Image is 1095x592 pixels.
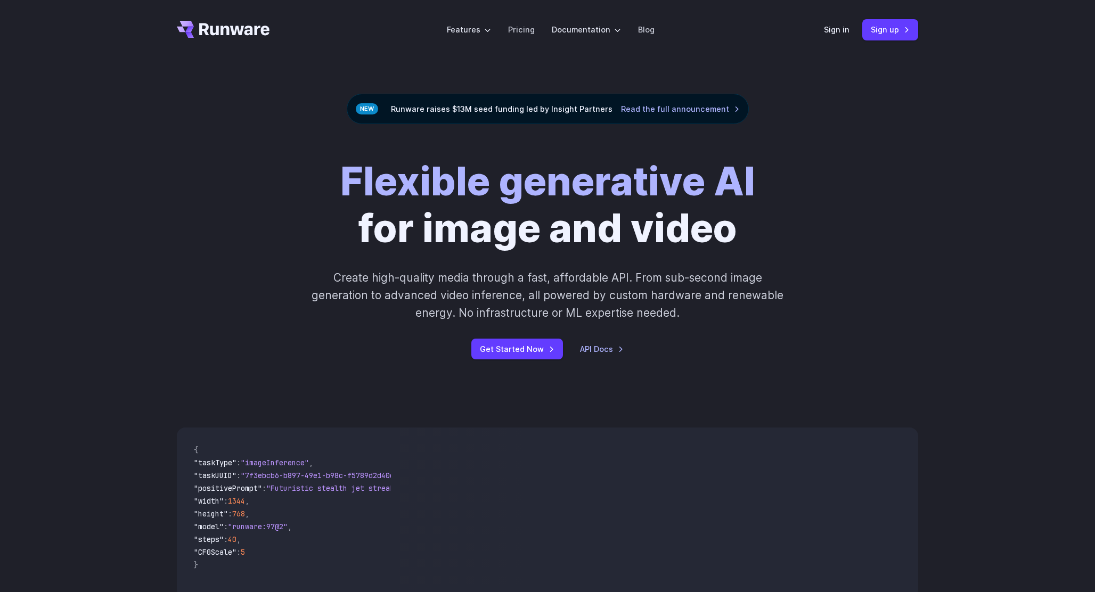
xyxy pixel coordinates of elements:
[241,547,245,557] span: 5
[228,509,232,519] span: :
[471,339,563,359] a: Get Started Now
[232,509,245,519] span: 768
[310,269,785,322] p: Create high-quality media through a fast, affordable API. From sub-second image generation to adv...
[309,458,313,467] span: ,
[241,458,309,467] span: "imageInference"
[194,535,224,544] span: "steps"
[266,483,654,493] span: "Futuristic stealth jet streaking through a neon-lit cityscape with glowing purple exhaust"
[194,471,236,480] span: "taskUUID"
[245,509,249,519] span: ,
[236,547,241,557] span: :
[224,496,228,506] span: :
[194,560,198,570] span: }
[194,496,224,506] span: "width"
[224,535,228,544] span: :
[262,483,266,493] span: :
[194,509,228,519] span: "height"
[224,522,228,531] span: :
[228,535,236,544] span: 40
[236,458,241,467] span: :
[347,94,749,124] div: Runware raises $13M seed funding led by Insight Partners
[194,483,262,493] span: "positivePrompt"
[638,23,655,36] a: Blog
[552,23,621,36] label: Documentation
[194,547,236,557] span: "CFGScale"
[340,158,755,252] h1: for image and video
[824,23,849,36] a: Sign in
[228,496,245,506] span: 1344
[236,535,241,544] span: ,
[245,496,249,506] span: ,
[862,19,918,40] a: Sign up
[340,158,755,205] strong: Flexible generative AI
[288,522,292,531] span: ,
[194,522,224,531] span: "model"
[580,343,624,355] a: API Docs
[508,23,535,36] a: Pricing
[241,471,403,480] span: "7f3ebcb6-b897-49e1-b98c-f5789d2d40d7"
[194,458,236,467] span: "taskType"
[194,445,198,455] span: {
[228,522,288,531] span: "runware:97@2"
[621,103,740,115] a: Read the full announcement
[177,21,269,38] a: Go to /
[236,471,241,480] span: :
[447,23,491,36] label: Features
